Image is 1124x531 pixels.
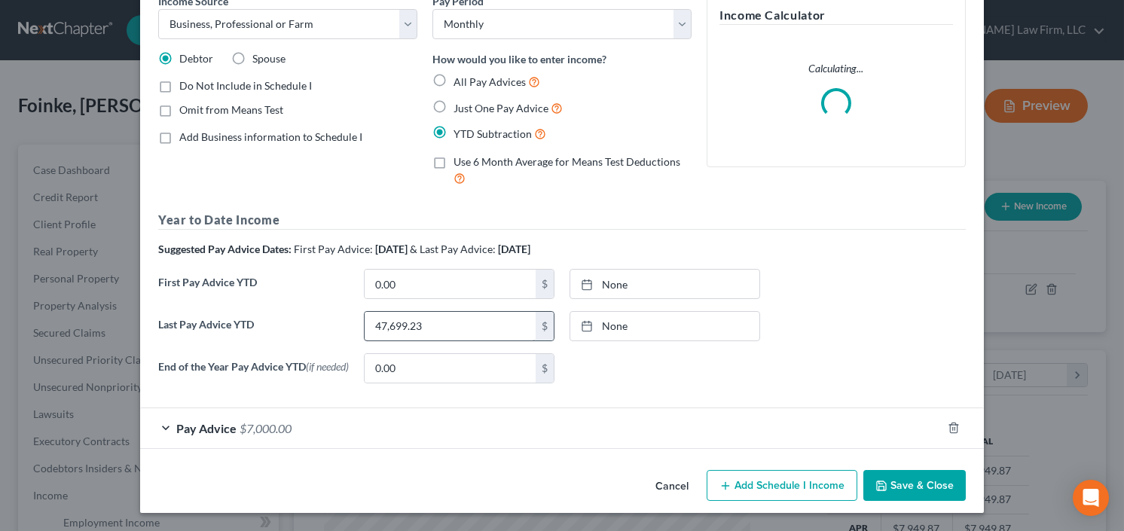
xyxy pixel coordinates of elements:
[454,127,532,140] span: YTD Subtraction
[240,421,292,435] span: $7,000.00
[365,312,536,340] input: 0.00
[570,312,759,340] a: None
[454,155,680,168] span: Use 6 Month Average for Means Test Deductions
[570,270,759,298] a: None
[536,270,554,298] div: $
[151,269,356,311] label: First Pay Advice YTD
[454,75,526,88] span: All Pay Advices
[179,79,312,92] span: Do Not Include in Schedule I
[536,354,554,383] div: $
[719,61,953,76] p: Calculating...
[643,471,701,502] button: Cancel
[1073,480,1109,516] div: Open Intercom Messenger
[432,51,606,67] label: How would you like to enter income?
[365,270,536,298] input: 0.00
[306,360,349,373] span: (if needed)
[365,354,536,383] input: 0.00
[375,243,408,255] strong: [DATE]
[294,243,373,255] span: First Pay Advice:
[176,421,237,435] span: Pay Advice
[252,52,286,65] span: Spouse
[151,311,356,353] label: Last Pay Advice YTD
[719,6,953,25] h5: Income Calculator
[179,103,283,116] span: Omit from Means Test
[158,211,966,230] h5: Year to Date Income
[863,470,966,502] button: Save & Close
[179,130,362,143] span: Add Business information to Schedule I
[536,312,554,340] div: $
[454,102,548,114] span: Just One Pay Advice
[410,243,496,255] span: & Last Pay Advice:
[498,243,530,255] strong: [DATE]
[707,470,857,502] button: Add Schedule I Income
[179,52,213,65] span: Debtor
[151,353,356,395] label: End of the Year Pay Advice YTD
[158,243,292,255] strong: Suggested Pay Advice Dates:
